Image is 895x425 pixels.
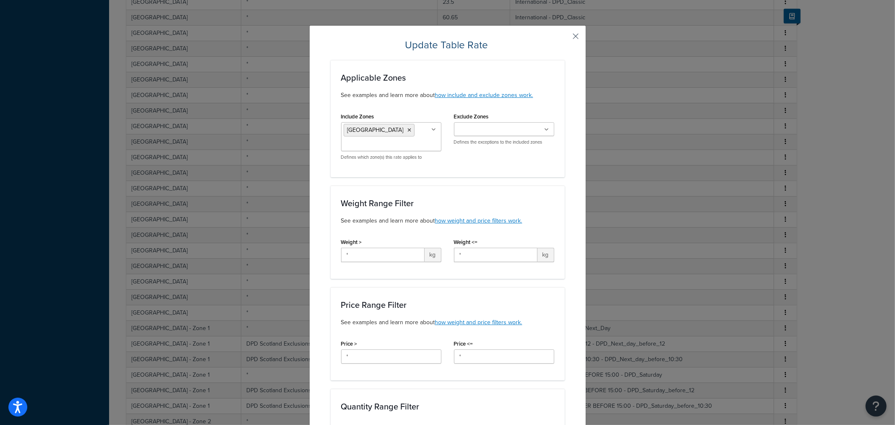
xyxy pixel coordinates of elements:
a: how include and exclude zones work. [435,91,533,100]
label: Include Zones [341,113,374,120]
p: See examples and learn more about [341,318,554,327]
h3: Weight Range Filter [341,199,554,208]
label: Price > [341,341,357,347]
label: Exclude Zones [454,113,489,120]
h3: Price Range Filter [341,300,554,310]
p: Defines the exceptions to the included zones [454,139,554,145]
h3: Quantity Range Filter [341,402,554,411]
a: how weight and price filters work. [435,318,522,327]
p: Defines which zone(s) this rate applies to [341,154,441,160]
label: Price <= [454,341,473,347]
h2: Update Table Rate [331,38,565,52]
span: kg [538,248,554,262]
span: kg [425,248,441,262]
label: Weight <= [454,239,478,245]
p: See examples and learn more about [341,216,554,226]
a: how weight and price filters work. [435,216,522,225]
h3: Applicable Zones [341,73,554,82]
p: See examples and learn more about [341,91,554,100]
span: [GEOGRAPHIC_DATA] [347,126,404,134]
label: Weight > [341,239,362,245]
